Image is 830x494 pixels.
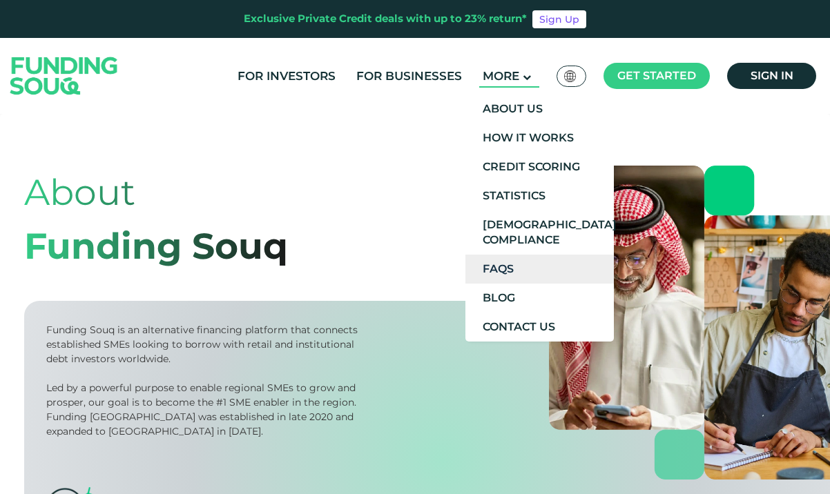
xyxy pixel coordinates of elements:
a: Credit Scoring [465,152,614,181]
a: Contact Us [465,313,614,342]
span: More [483,69,519,83]
a: How It Works [465,123,614,152]
a: FAQs [465,255,614,284]
a: [DEMOGRAPHIC_DATA] Compliance [465,210,614,255]
a: For Businesses [353,65,465,88]
div: About [24,166,288,219]
a: Statistics [465,181,614,210]
span: Sign in [751,69,793,82]
a: About Us [465,95,614,123]
div: Led by a powerful purpose to enable regional SMEs to grow and prosper, our goal is to become the ... [46,381,363,439]
a: Sign in [727,63,816,89]
img: SA Flag [564,70,577,82]
a: Blog [465,284,614,313]
a: For Investors [234,65,339,88]
div: Exclusive Private Credit deals with up to 23% return* [244,11,527,27]
span: Get started [617,69,696,82]
div: Funding Souq [24,219,288,273]
a: Sign Up [532,10,586,28]
div: Funding Souq is an alternative financing platform that connects established SMEs looking to borro... [46,323,363,366]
